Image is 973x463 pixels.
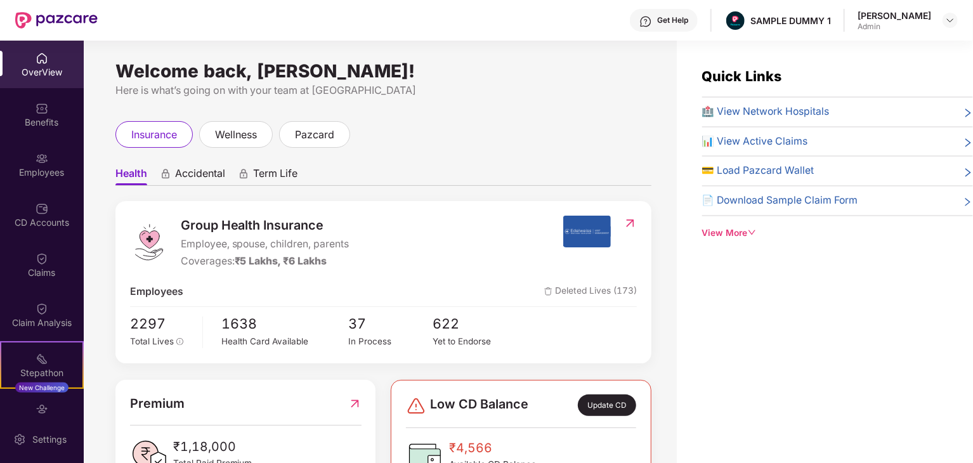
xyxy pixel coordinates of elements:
[175,167,225,185] span: Accidental
[702,104,830,120] span: 🏥 View Network Hospitals
[130,394,185,414] span: Premium
[115,66,651,76] div: Welcome back, [PERSON_NAME]!
[130,313,193,335] span: 2297
[15,382,69,393] div: New Challenge
[624,217,637,230] img: RedirectIcon
[36,102,48,115] img: svg+xml;base64,PHN2ZyBpZD0iQmVuZWZpdHMiIHhtbG5zPSJodHRwOi8vd3d3LnczLm9yZy8yMDAwL3N2ZyIgd2lkdGg9Ij...
[348,313,433,335] span: 37
[130,284,183,300] span: Employees
[1,367,82,379] div: Stepathon
[176,338,184,346] span: info-circle
[130,336,174,346] span: Total Lives
[578,395,636,416] div: Update CD
[858,10,931,22] div: [PERSON_NAME]
[433,313,518,335] span: 622
[544,284,637,300] span: Deleted Lives (173)
[702,68,782,84] span: Quick Links
[657,15,688,25] div: Get Help
[181,216,349,235] span: Group Health Insurance
[222,335,349,348] div: Health Card Available
[13,433,26,446] img: svg+xml;base64,PHN2ZyBpZD0iU2V0dGluZy0yMHgyMCIgeG1sbnM9Imh0dHA6Ly93d3cudzMub3JnLzIwMDAvc3ZnIiB3aW...
[858,22,931,32] div: Admin
[639,15,652,28] img: svg+xml;base64,PHN2ZyBpZD0iSGVscC0zMngzMiIgeG1sbnM9Imh0dHA6Ly93d3cudzMub3JnLzIwMDAvc3ZnIiB3aWR0aD...
[963,107,973,120] span: right
[15,12,98,29] img: New Pazcare Logo
[945,15,955,25] img: svg+xml;base64,PHN2ZyBpZD0iRHJvcGRvd24tMzJ4MzIiIHhtbG5zPSJodHRwOi8vd3d3LnczLm9yZy8yMDAwL3N2ZyIgd2...
[235,255,327,267] span: ₹5 Lakhs, ₹6 Lakhs
[433,335,518,348] div: Yet to Endorse
[238,168,249,179] div: animation
[115,82,651,98] div: Here is what’s going on with your team at [GEOGRAPHIC_DATA]
[726,11,745,30] img: Pazcare_Alternative_logo-01-01.png
[748,228,757,237] span: down
[406,396,426,416] img: svg+xml;base64,PHN2ZyBpZD0iRGFuZ2VyLTMyeDMyIiB4bWxucz0iaHR0cDovL3d3dy53My5vcmcvMjAwMC9zdmciIHdpZH...
[36,152,48,165] img: svg+xml;base64,PHN2ZyBpZD0iRW1wbG95ZWVzIiB4bWxucz0iaHR0cDovL3d3dy53My5vcmcvMjAwMC9zdmciIHdpZHRoPS...
[36,353,48,365] img: svg+xml;base64,PHN2ZyB4bWxucz0iaHR0cDovL3d3dy53My5vcmcvMjAwMC9zdmciIHdpZHRoPSIyMSIgaGVpZ2h0PSIyMC...
[160,168,171,179] div: animation
[963,136,973,150] span: right
[750,15,831,27] div: SAMPLE DUMMY 1
[36,403,48,415] img: svg+xml;base64,PHN2ZyBpZD0iRW5kb3JzZW1lbnRzIiB4bWxucz0iaHR0cDovL3d3dy53My5vcmcvMjAwMC9zdmciIHdpZH...
[36,202,48,215] img: svg+xml;base64,PHN2ZyBpZD0iQ0RfQWNjb3VudHMiIGRhdGEtbmFtZT0iQ0QgQWNjb3VudHMiIHhtbG5zPSJodHRwOi8vd3...
[348,335,433,348] div: In Process
[181,254,349,270] div: Coverages:
[36,252,48,265] img: svg+xml;base64,PHN2ZyBpZD0iQ2xhaW0iIHhtbG5zPSJodHRwOi8vd3d3LnczLm9yZy8yMDAwL3N2ZyIgd2lkdGg9IjIwIi...
[130,223,168,261] img: logo
[131,127,177,143] span: insurance
[702,134,808,150] span: 📊 View Active Claims
[115,167,147,185] span: Health
[222,313,349,335] span: 1638
[181,237,349,252] span: Employee, spouse, children, parents
[29,433,70,446] div: Settings
[215,127,257,143] span: wellness
[295,127,334,143] span: pazcard
[36,303,48,315] img: svg+xml;base64,PHN2ZyBpZD0iQ2xhaW0iIHhtbG5zPSJodHRwOi8vd3d3LnczLm9yZy8yMDAwL3N2ZyIgd2lkdGg9IjIwIi...
[348,394,362,414] img: RedirectIcon
[963,195,973,209] span: right
[253,167,297,185] span: Term Life
[702,163,814,179] span: 💳 Load Pazcard Wallet
[430,395,528,416] span: Low CD Balance
[449,438,536,458] span: ₹4,566
[702,193,858,209] span: 📄 Download Sample Claim Form
[544,287,552,296] img: deleteIcon
[173,437,252,457] span: ₹1,18,000
[702,226,973,240] div: View More
[963,166,973,179] span: right
[36,52,48,65] img: svg+xml;base64,PHN2ZyBpZD0iSG9tZSIgeG1sbnM9Imh0dHA6Ly93d3cudzMub3JnLzIwMDAvc3ZnIiB3aWR0aD0iMjAiIG...
[563,216,611,247] img: insurerIcon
